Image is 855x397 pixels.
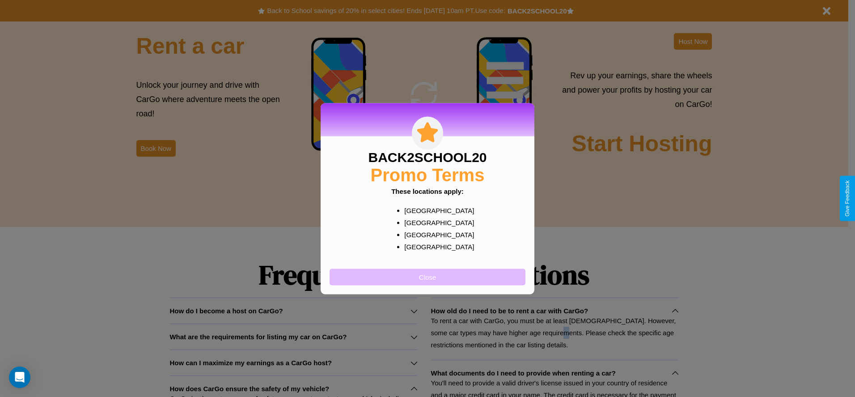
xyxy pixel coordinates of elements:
p: [GEOGRAPHIC_DATA] [404,240,468,252]
div: Give Feedback [844,180,851,217]
button: Close [330,269,525,285]
b: These locations apply: [391,187,464,195]
p: [GEOGRAPHIC_DATA] [404,228,468,240]
p: [GEOGRAPHIC_DATA] [404,204,468,216]
p: [GEOGRAPHIC_DATA] [404,216,468,228]
h2: Promo Terms [371,165,485,185]
h3: BACK2SCHOOL20 [368,149,487,165]
div: Open Intercom Messenger [9,367,30,388]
